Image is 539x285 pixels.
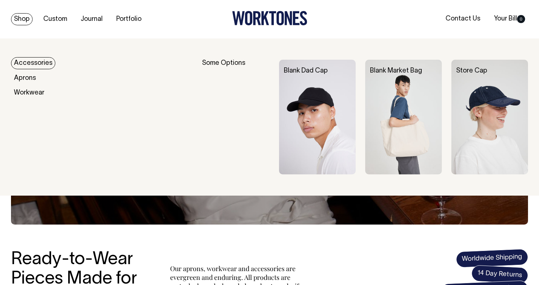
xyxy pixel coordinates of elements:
[11,72,39,84] a: Aprons
[443,13,483,25] a: Contact Us
[202,60,269,175] div: Some Options
[78,13,106,25] a: Journal
[11,13,33,25] a: Shop
[456,249,528,268] span: Worldwide Shipping
[456,68,487,74] a: Store Cap
[365,60,442,175] img: Blank Market Bag
[284,68,328,74] a: Blank Dad Cap
[113,13,144,25] a: Portfolio
[11,57,55,69] a: Accessories
[11,87,47,99] a: Workwear
[279,60,356,175] img: Blank Dad Cap
[517,15,525,23] span: 0
[491,13,528,25] a: Your Bill0
[370,68,422,74] a: Blank Market Bag
[40,13,70,25] a: Custom
[471,265,528,284] span: 14 Day Returns
[451,60,528,175] img: Store Cap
